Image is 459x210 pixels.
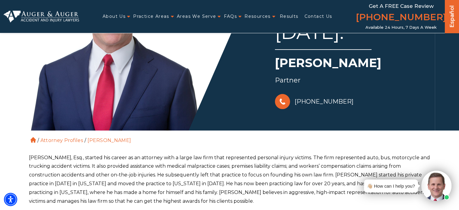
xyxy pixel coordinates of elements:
img: Auger & Auger Accident and Injury Lawyers Logo [4,11,79,22]
p: [PERSON_NAME], Esq., started his career as an attorney with a large law firm that represented per... [29,153,430,206]
span: Get a FREE Case Review [369,3,434,9]
span: Available 24 Hours, 7 Days a Week [365,25,437,30]
ol: / / [29,131,430,144]
h1: [PERSON_NAME] [275,54,431,74]
div: 👋🏼 How can I help you? [367,182,415,190]
a: Results [280,10,298,23]
li: [PERSON_NAME] [86,137,132,143]
a: [PHONE_NUMBER] [356,11,446,25]
a: Areas We Serve [177,10,216,23]
div: Partner [275,74,431,86]
a: Practice Areas [133,10,169,23]
a: Home [30,137,36,143]
a: Contact Us [304,10,332,23]
a: Attorney Profiles [40,137,83,143]
a: [PHONE_NUMBER] [275,92,353,111]
a: Resources [244,10,271,23]
a: FAQs [224,10,237,23]
div: Accessibility Menu [4,193,17,206]
img: Intaker widget Avatar [421,171,451,201]
a: About Us [103,10,126,23]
